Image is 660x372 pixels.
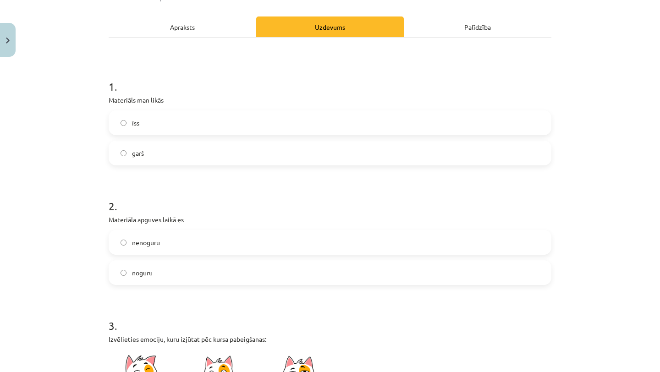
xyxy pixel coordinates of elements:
[132,148,144,158] span: garš
[121,120,126,126] input: īss
[109,184,551,212] h1: 2 .
[109,303,551,332] h1: 3 .
[121,240,126,246] input: nenoguru
[132,268,153,278] span: noguru
[121,270,126,276] input: noguru
[6,38,10,44] img: icon-close-lesson-0947bae3869378f0d4975bcd49f059093ad1ed9edebbc8119c70593378902aed.svg
[109,334,551,344] p: Izvēlieties emociju, kuru izjūtat pēc kursa pabeigšanas:
[132,238,160,247] span: nenoguru
[109,64,551,93] h1: 1 .
[121,150,126,156] input: garš
[109,95,551,105] p: Materiāls man likās
[132,118,139,128] span: īss
[109,215,551,224] p: Materiāla apguves laikā es
[256,16,404,37] div: Uzdevums
[404,16,551,37] div: Palīdzība
[109,16,256,37] div: Apraksts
